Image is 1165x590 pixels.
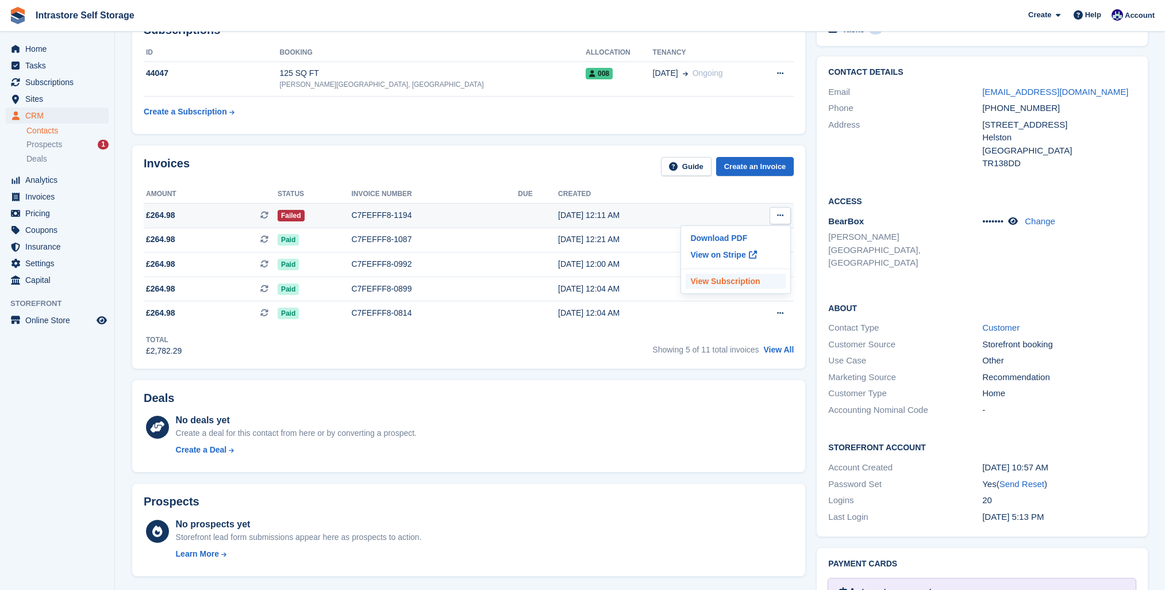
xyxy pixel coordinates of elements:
[351,258,518,270] div: C7FEFFF8-0992
[982,461,1136,474] div: [DATE] 10:57 AM
[25,41,94,57] span: Home
[176,427,417,439] div: Create a deal for this contact from here or by converting a prospect.
[982,404,1136,417] div: -
[828,338,982,351] div: Customer Source
[586,44,653,62] th: Allocation
[176,444,227,456] div: Create a Deal
[351,283,518,295] div: C7FEFFF8-0899
[26,125,109,136] a: Contacts
[982,144,1136,158] div: [GEOGRAPHIC_DATA]
[278,259,299,270] span: Paid
[25,272,94,288] span: Capital
[146,307,175,319] span: £264.98
[6,74,109,90] a: menu
[9,7,26,24] img: stora-icon-8386f47178a22dfd0bd8f6a31ec36ba5ce8667c1dd55bd0f319d3a0aa187defe.svg
[828,461,982,474] div: Account Created
[661,157,712,176] a: Guide
[144,101,234,122] a: Create a Subscription
[25,255,94,271] span: Settings
[828,511,982,524] div: Last Login
[1125,10,1155,21] span: Account
[25,189,94,205] span: Invoices
[279,67,586,79] div: 125 SQ FT
[828,102,982,115] div: Phone
[828,387,982,400] div: Customer Type
[144,185,278,204] th: Amount
[26,139,109,151] a: Prospects 1
[1028,9,1051,21] span: Create
[144,44,279,62] th: ID
[558,307,728,319] div: [DATE] 12:04 AM
[686,246,786,264] a: View on Stripe
[828,216,864,226] span: BearBox
[653,67,678,79] span: [DATE]
[997,479,1047,489] span: ( )
[6,172,109,188] a: menu
[828,118,982,170] div: Address
[1112,9,1123,21] img: Mathew Tremewan
[25,74,94,90] span: Subscriptions
[144,495,199,508] h2: Prospects
[828,321,982,335] div: Contact Type
[26,154,47,164] span: Deals
[176,548,422,560] a: Learn More
[558,283,728,295] div: [DATE] 12:04 AM
[828,86,982,99] div: Email
[6,41,109,57] a: menu
[351,185,518,204] th: Invoice number
[828,68,1136,77] h2: Contact Details
[278,185,352,204] th: Status
[176,531,422,543] div: Storefront lead form submissions appear here as prospects to action.
[6,205,109,221] a: menu
[146,283,175,295] span: £264.98
[693,68,723,78] span: Ongoing
[828,302,1136,313] h2: About
[982,102,1136,115] div: [PHONE_NUMBER]
[25,172,94,188] span: Analytics
[25,312,94,328] span: Online Store
[25,58,94,74] span: Tasks
[6,91,109,107] a: menu
[25,205,94,221] span: Pricing
[25,222,94,238] span: Coupons
[982,478,1136,491] div: Yes
[982,131,1136,144] div: Helston
[828,404,982,417] div: Accounting Nominal Code
[6,255,109,271] a: menu
[176,413,417,427] div: No deals yet
[144,67,279,79] div: 44047
[828,231,982,270] li: [PERSON_NAME][GEOGRAPHIC_DATA], [GEOGRAPHIC_DATA]
[982,338,1136,351] div: Storefront booking
[1025,216,1055,226] a: Change
[652,345,759,354] span: Showing 5 of 11 total invoices
[6,312,109,328] a: menu
[146,233,175,246] span: £264.98
[686,231,786,246] p: Download PDF
[982,87,1128,97] a: [EMAIL_ADDRESS][DOMAIN_NAME]
[351,233,518,246] div: C7FEFFF8-1087
[982,118,1136,132] div: [STREET_ADDRESS]
[828,494,982,507] div: Logins
[31,6,139,25] a: Intrastore Self Storage
[653,44,758,62] th: Tenancy
[98,140,109,150] div: 1
[279,44,586,62] th: Booking
[982,323,1020,332] a: Customer
[982,354,1136,367] div: Other
[828,195,1136,206] h2: Access
[686,274,786,289] a: View Subscription
[144,392,174,405] h2: Deals
[6,108,109,124] a: menu
[146,345,182,357] div: £2,782.29
[95,313,109,327] a: Preview store
[26,139,62,150] span: Prospects
[146,209,175,221] span: £264.98
[558,258,728,270] div: [DATE] 12:00 AM
[828,371,982,384] div: Marketing Source
[351,307,518,319] div: C7FEFFF8-0814
[144,106,227,118] div: Create a Subscription
[25,108,94,124] span: CRM
[6,239,109,255] a: menu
